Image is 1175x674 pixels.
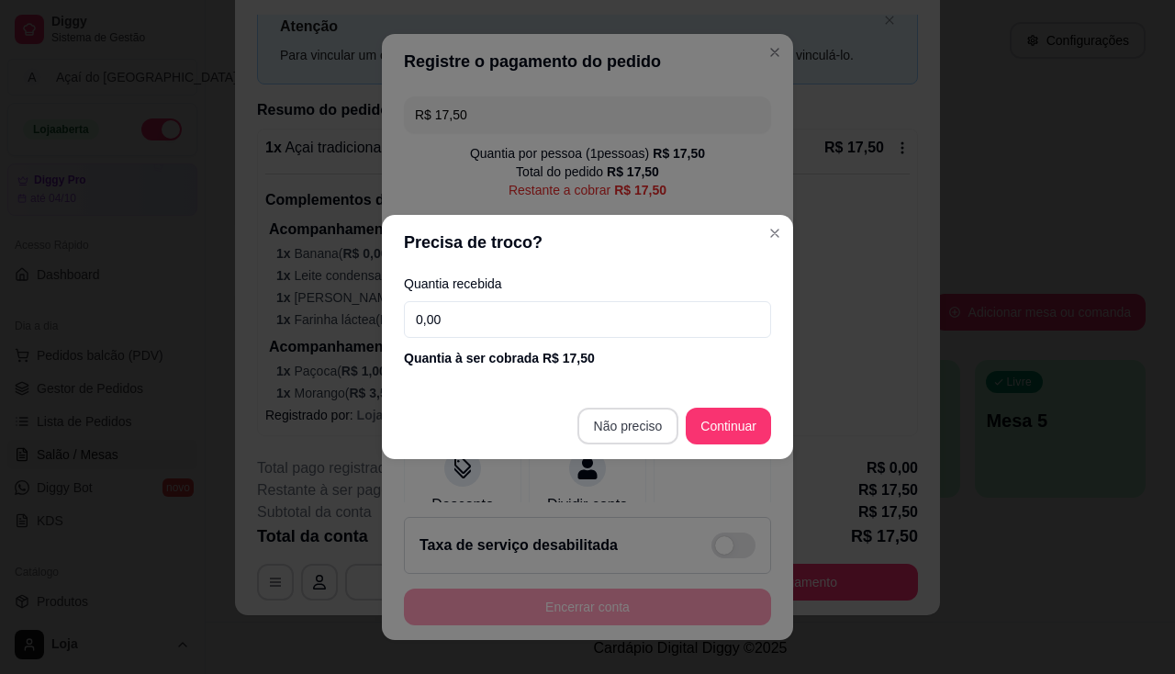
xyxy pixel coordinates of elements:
div: Quantia à ser cobrada R$ 17,50 [404,349,771,367]
button: Continuar [686,408,771,444]
button: Close [760,219,789,248]
button: Não preciso [577,408,679,444]
header: Precisa de troco? [382,215,793,270]
label: Quantia recebida [404,277,771,290]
